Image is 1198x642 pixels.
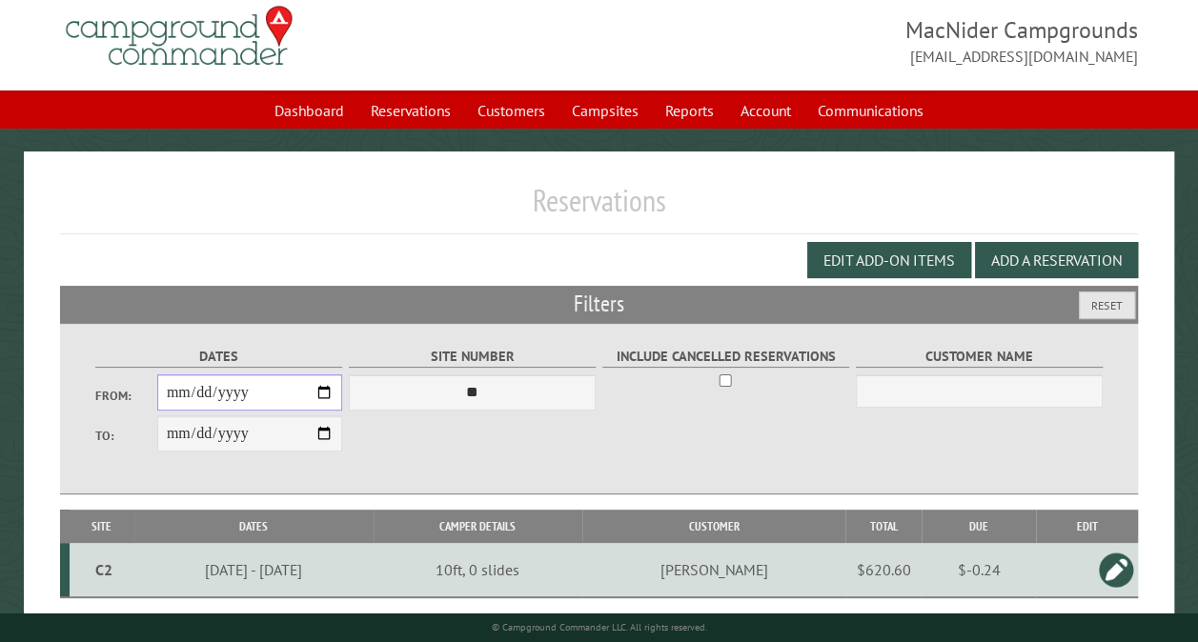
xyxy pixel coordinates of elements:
[807,242,971,278] button: Edit Add-on Items
[922,543,1035,597] td: $-0.24
[374,543,582,597] td: 10ft, 0 slides
[95,346,342,368] label: Dates
[77,560,131,579] div: C2
[492,621,707,633] small: © Campground Commander LLC. All rights reserved.
[1036,510,1139,543] th: Edit
[95,387,157,405] label: From:
[602,346,849,368] label: Include Cancelled Reservations
[60,286,1138,322] h2: Filters
[845,510,922,543] th: Total
[560,92,650,129] a: Campsites
[729,92,802,129] a: Account
[359,92,462,129] a: Reservations
[95,427,157,445] label: To:
[856,346,1103,368] label: Customer Name
[137,560,371,579] div: [DATE] - [DATE]
[845,543,922,597] td: $620.60
[349,346,596,368] label: Site Number
[975,242,1138,278] button: Add a Reservation
[582,510,846,543] th: Customer
[70,510,134,543] th: Site
[582,543,846,597] td: [PERSON_NAME]
[263,92,355,129] a: Dashboard
[599,14,1139,68] span: MacNider Campgrounds [EMAIL_ADDRESS][DOMAIN_NAME]
[134,510,374,543] th: Dates
[466,92,557,129] a: Customers
[654,92,725,129] a: Reports
[922,510,1035,543] th: Due
[1079,291,1135,319] button: Reset
[374,510,582,543] th: Camper Details
[806,92,935,129] a: Communications
[60,182,1138,234] h1: Reservations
